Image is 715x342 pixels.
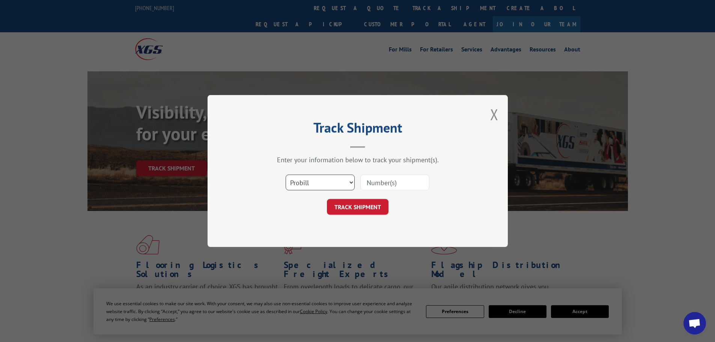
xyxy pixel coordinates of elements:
[490,104,498,124] button: Close modal
[683,312,706,334] div: Open chat
[327,199,388,215] button: TRACK SHIPMENT
[245,122,470,137] h2: Track Shipment
[360,175,429,190] input: Number(s)
[245,155,470,164] div: Enter your information below to track your shipment(s).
